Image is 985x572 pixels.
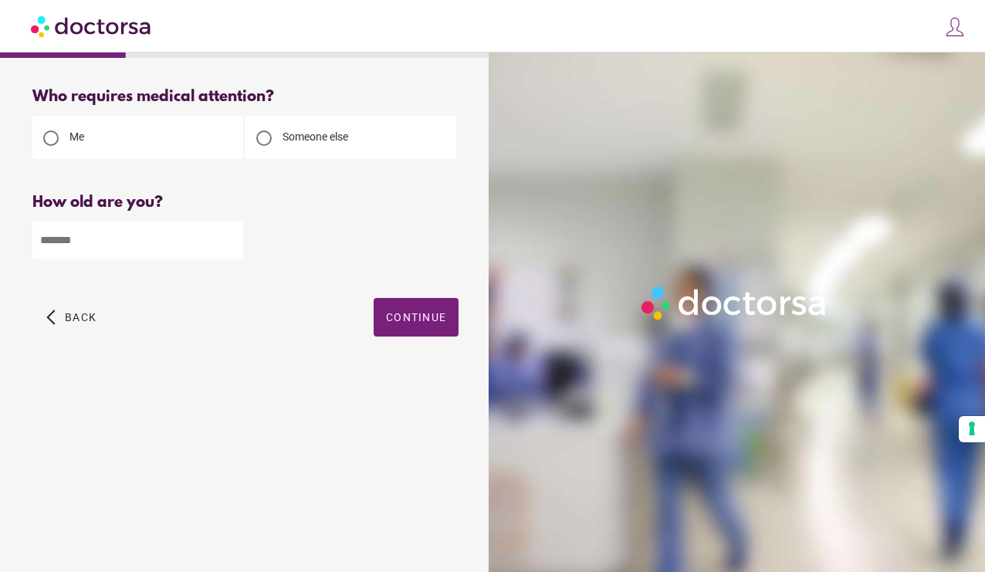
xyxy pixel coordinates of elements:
img: Doctorsa.com [31,8,153,43]
div: How old are you? [32,194,459,212]
button: arrow_back_ios Back [40,298,103,337]
img: Logo-Doctorsa-trans-White-partial-flat.png [636,281,833,325]
span: Back [65,311,96,323]
button: Your consent preferences for tracking technologies [959,416,985,442]
button: Continue [374,298,459,337]
span: Continue [386,311,446,323]
span: Someone else [283,130,348,143]
div: Who requires medical attention? [32,88,459,106]
img: icons8-customer-100.png [944,16,966,38]
span: Me [69,130,84,143]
